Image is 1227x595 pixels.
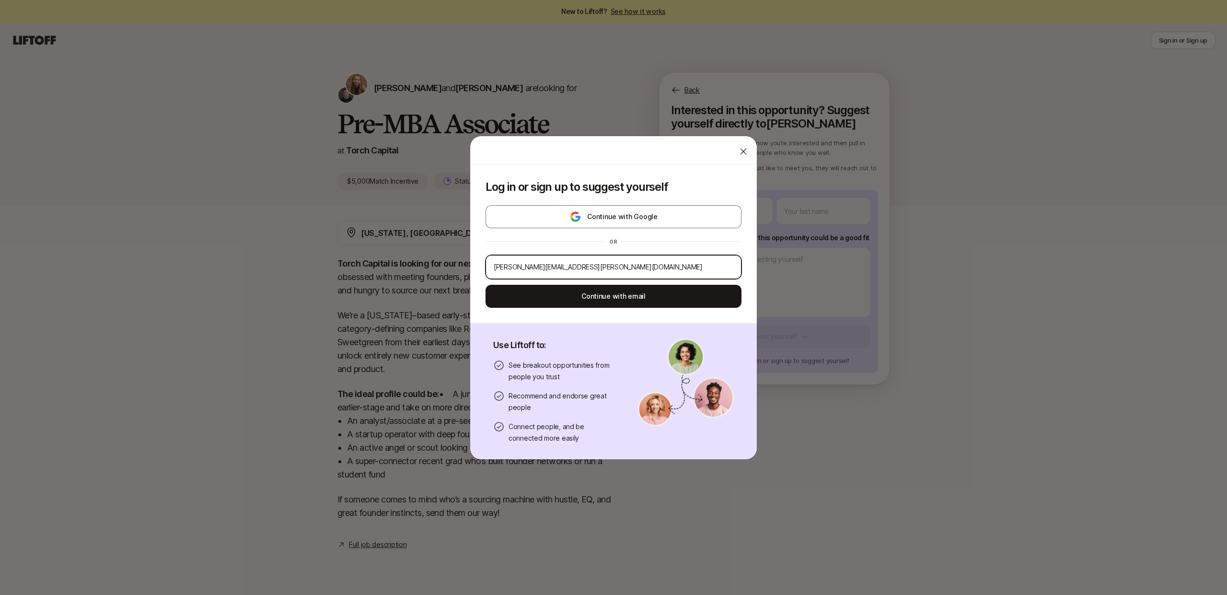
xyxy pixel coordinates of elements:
input: Your personal email address [494,261,733,273]
button: Continue with email [486,285,741,308]
div: or [606,238,621,245]
p: Log in or sign up to suggest yourself [486,180,741,194]
img: google-logo [569,211,581,222]
p: Recommend and endorse great people [509,390,615,413]
p: See breakout opportunities from people you trust [509,360,615,383]
button: Continue with Google [486,205,741,228]
p: Connect people, and be connected more easily [509,421,615,444]
img: signup-banner [638,338,734,427]
p: Use Liftoff to: [493,338,615,352]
